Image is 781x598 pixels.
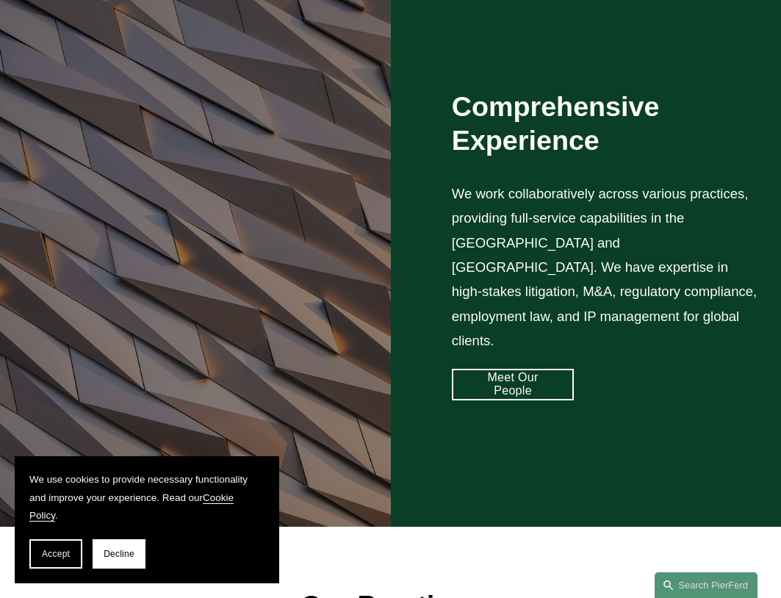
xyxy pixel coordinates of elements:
[42,549,70,559] span: Accept
[93,539,145,569] button: Decline
[29,539,82,569] button: Accept
[655,572,757,598] a: Search this site
[29,471,264,525] p: We use cookies to provide necessary functionality and improve your experience. Read our .
[15,456,279,583] section: Cookie banner
[452,369,575,400] a: Meet Our People
[104,549,134,559] span: Decline
[29,492,234,521] a: Cookie Policy
[452,181,757,353] p: We work collaboratively across various practices, providing full-service capabilities in the [GEO...
[452,90,757,157] h2: Comprehensive Experience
